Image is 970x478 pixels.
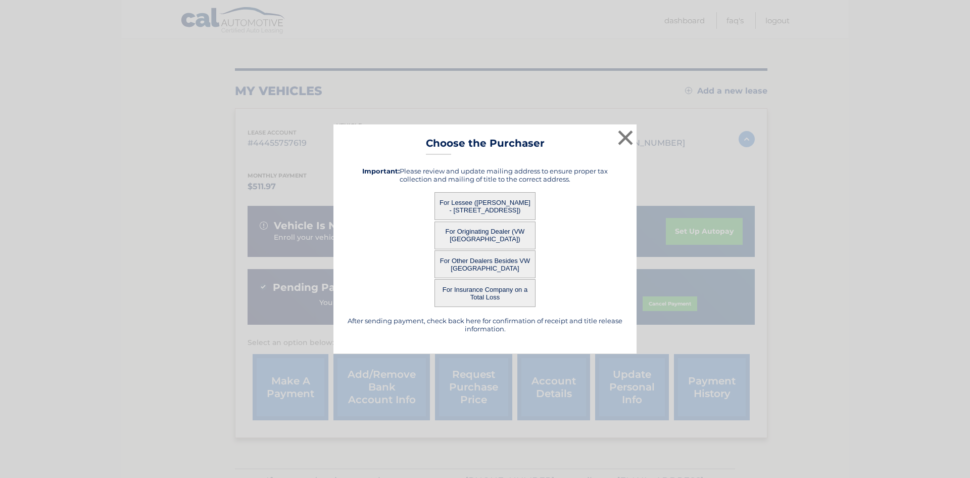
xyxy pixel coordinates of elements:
button: For Originating Dealer (VW [GEOGRAPHIC_DATA]) [434,222,536,249]
button: For Other Dealers Besides VW [GEOGRAPHIC_DATA] [434,250,536,278]
button: × [615,127,636,148]
h3: Choose the Purchaser [426,137,545,155]
button: For Lessee ([PERSON_NAME] - [STREET_ADDRESS]) [434,192,536,220]
strong: Important: [362,167,400,175]
button: For Insurance Company on a Total Loss [434,279,536,307]
h5: Please review and update mailing address to ensure proper tax collection and mailing of title to ... [346,167,624,183]
h5: After sending payment, check back here for confirmation of receipt and title release information. [346,317,624,333]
